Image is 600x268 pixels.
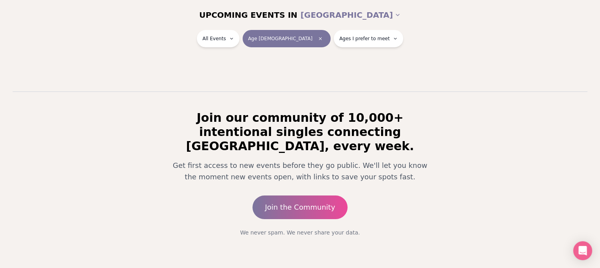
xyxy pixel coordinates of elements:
[573,241,592,260] div: Open Intercom Messenger
[252,195,348,219] a: Join the Community
[316,34,325,43] span: Clear age
[334,30,403,47] button: Ages I prefer to meet
[168,160,433,183] p: Get first access to new events before they go public. We'll let you know the moment new events op...
[161,111,439,153] h2: Join our community of 10,000+ intentional singles connecting [GEOGRAPHIC_DATA], every week.
[199,9,297,20] span: UPCOMING EVENTS IN
[339,35,390,42] span: Ages I prefer to meet
[248,35,312,42] span: Age [DEMOGRAPHIC_DATA]
[197,30,239,47] button: All Events
[202,35,226,42] span: All Events
[243,30,331,47] button: Age [DEMOGRAPHIC_DATA]Clear age
[161,229,439,236] p: We never spam. We never share your data.
[301,6,401,24] button: [GEOGRAPHIC_DATA]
